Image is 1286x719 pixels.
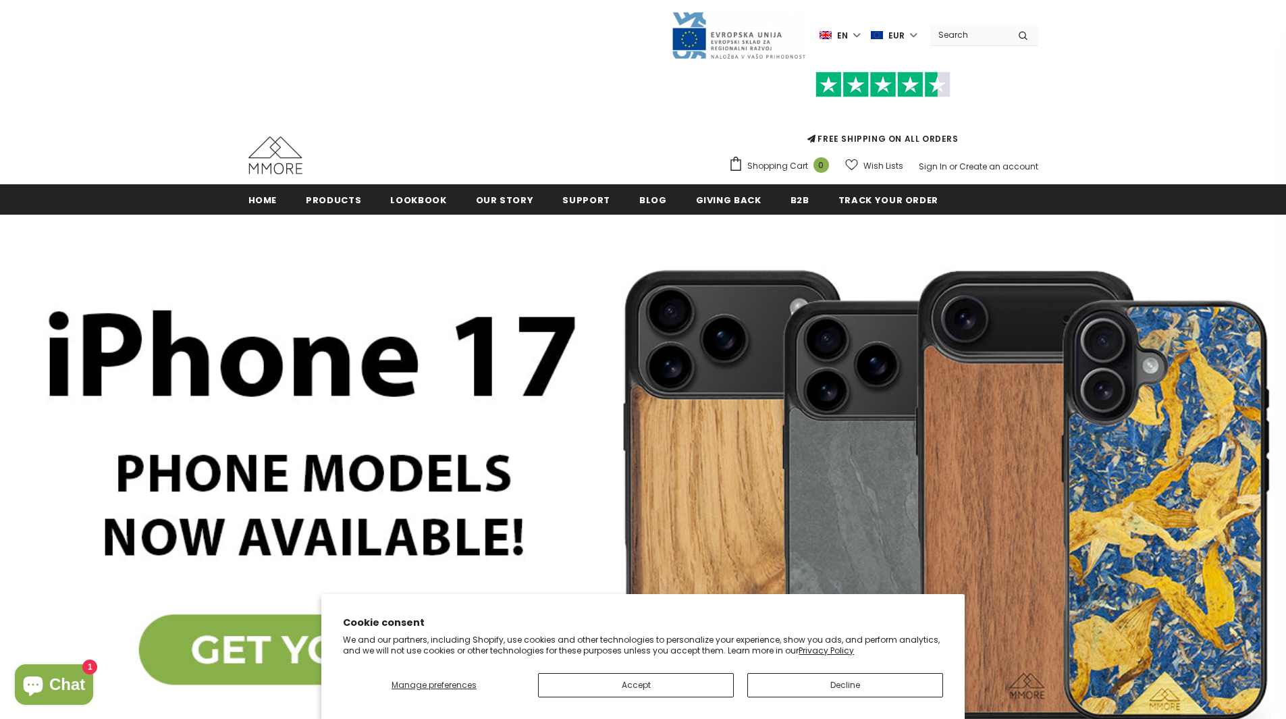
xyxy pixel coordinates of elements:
[306,194,361,207] span: Products
[728,78,1038,144] span: FREE SHIPPING ON ALL ORDERS
[671,11,806,60] img: Javni Razpis
[343,616,943,630] h2: Cookie consent
[538,673,734,697] button: Accept
[919,161,947,172] a: Sign In
[11,664,97,708] inbox-online-store-chat: Shopify online store chat
[949,161,957,172] span: or
[815,72,950,98] img: Trust Pilot Stars
[837,29,848,43] span: en
[476,194,534,207] span: Our Story
[306,184,361,215] a: Products
[390,194,446,207] span: Lookbook
[820,30,832,41] img: i-lang-1.png
[390,184,446,215] a: Lookbook
[248,136,302,174] img: MMORE Cases
[791,184,809,215] a: B2B
[343,673,525,697] button: Manage preferences
[838,184,938,215] a: Track your order
[248,184,277,215] a: Home
[930,25,1008,45] input: Search Site
[728,97,1038,132] iframe: Customer reviews powered by Trustpilot
[476,184,534,215] a: Our Story
[639,184,667,215] a: Blog
[959,161,1038,172] a: Create an account
[728,156,836,176] a: Shopping Cart 0
[248,194,277,207] span: Home
[562,184,610,215] a: support
[863,159,903,173] span: Wish Lists
[747,159,808,173] span: Shopping Cart
[813,157,829,173] span: 0
[791,194,809,207] span: B2B
[392,679,477,691] span: Manage preferences
[838,194,938,207] span: Track your order
[696,194,761,207] span: Giving back
[639,194,667,207] span: Blog
[343,635,943,656] p: We and our partners, including Shopify, use cookies and other technologies to personalize your ex...
[888,29,905,43] span: EUR
[845,154,903,178] a: Wish Lists
[562,194,610,207] span: support
[799,645,854,656] a: Privacy Policy
[747,673,943,697] button: Decline
[671,29,806,41] a: Javni Razpis
[696,184,761,215] a: Giving back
